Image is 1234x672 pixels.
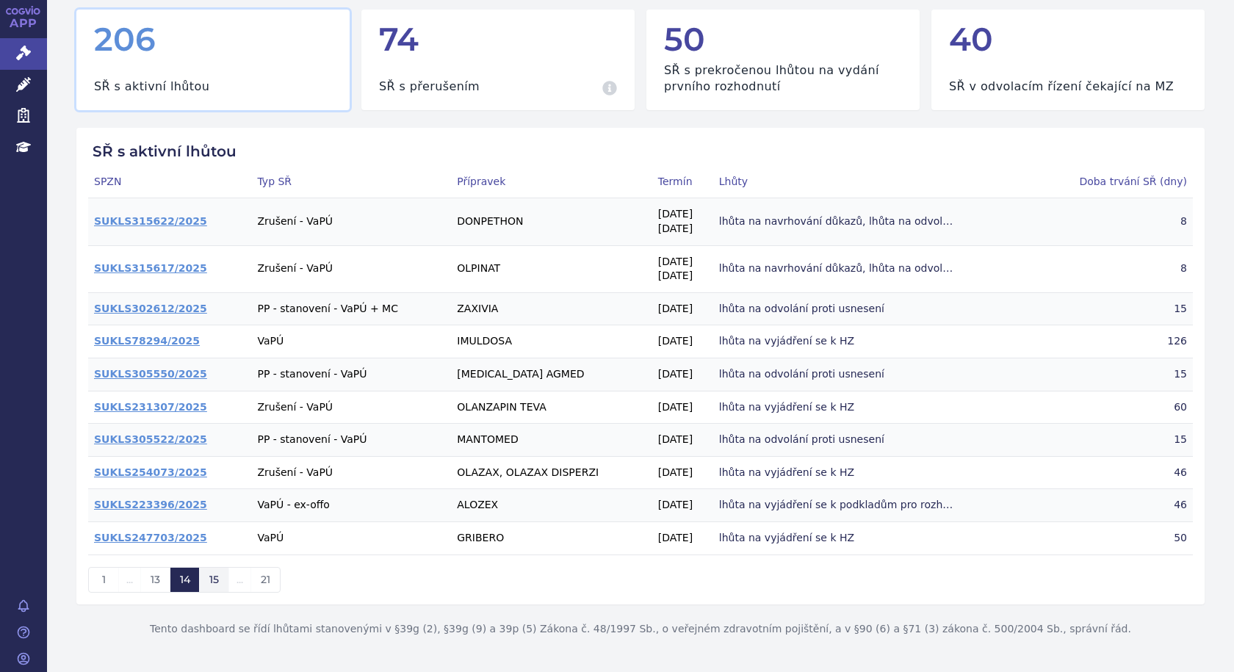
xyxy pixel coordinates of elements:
td: VaPÚ [251,325,451,358]
th: 15 [1036,358,1193,391]
button: 1 [89,568,118,593]
td: Zrušení - VaPÚ [251,391,451,424]
span: ... [126,573,133,586]
p: [DATE] [658,334,707,349]
th: Termín [652,166,713,198]
a: SUKLS305522/2025 [94,433,207,445]
td: PP - stanovení - VaPÚ [251,424,451,457]
p: IMULDOSA [457,334,646,349]
span: 14 [180,573,190,586]
p: [DATE] [658,531,707,546]
p: GRIBERO [457,531,646,546]
button: 13 [140,568,170,593]
p: ALOZEX [457,498,646,513]
div: 50 [664,21,902,57]
th: 126 [1036,325,1193,358]
div: 40 [949,21,1187,57]
a: SUKLS231307/2025 [94,401,207,413]
span: 1 [102,573,106,586]
p: [DATE] [658,400,707,415]
button: ... [228,568,250,593]
a: SUKLS315617/2025 [94,262,207,274]
a: SUKLS315622/2025 [94,215,207,227]
span: lhůta na navrhování důkazů, lhůta na odvolání proti usnesení [719,214,954,229]
p: [DATE] [658,255,707,270]
p: OLANZAPIN TEVA [457,400,646,415]
p: OLPINAT [457,261,646,276]
td: PP - stanovení - VaPÚ [251,358,451,391]
span: 21 [261,573,270,586]
button: 14 [170,568,199,593]
span: lhůta na odvolání proti usnesení [719,302,954,317]
a: SUKLS302612/2025 [94,303,207,314]
button: ... [118,568,140,593]
p: [DATE] [658,498,707,513]
span: lhůta na navrhování důkazů, lhůta na odvolání proti usnesení [719,261,954,276]
span: 13 [151,573,160,586]
p: [DATE] [658,269,707,283]
td: VaPÚ - ex-offo [251,489,451,522]
div: 206 [94,21,332,57]
th: 8 [1036,245,1193,292]
h3: SŘ s přerušením [379,79,480,95]
a: SUKLS247703/2025 [94,532,207,543]
p: MANTOMED [457,433,646,447]
p: [MEDICAL_DATA] AGMED [457,367,646,382]
p: [DATE] [658,367,707,382]
th: SPZN [88,166,251,198]
td: Zrušení - VaPÚ [251,456,451,489]
td: Zrušení - VaPÚ [251,198,451,245]
p: [DATE] [658,466,707,480]
th: Doba trvání SŘ (dny) [1036,166,1193,198]
p: DONPETHON [457,214,646,229]
p: [DATE] [658,222,707,236]
th: 60 [1036,391,1193,424]
p: ZAXIVIA [457,302,646,317]
span: lhůta na vyjádření se k HZ [719,400,954,415]
span: lhůta na vyjádření se k podkladům pro rozhodnutí [719,498,954,513]
span: 15 [209,573,219,586]
span: lhůta na vyjádření se k HZ [719,466,954,480]
td: PP - stanovení - VaPÚ + MC [251,292,451,325]
th: 46 [1036,489,1193,522]
th: 15 [1036,292,1193,325]
th: Typ SŘ [251,166,451,198]
th: 8 [1036,198,1193,245]
th: Lhůty [713,166,1036,198]
div: 74 [379,21,617,57]
th: 46 [1036,456,1193,489]
span: lhůta na vyjádření se k HZ [719,334,954,349]
p: OLAZAX, OLAZAX DISPERZI [457,466,646,480]
h3: SŘ v odvolacím řízení čekající na MZ [949,79,1174,95]
th: 50 [1036,521,1193,554]
td: Zrušení - VaPÚ [251,245,451,292]
span: lhůta na vyjádření se k HZ [719,531,954,546]
span: lhůta na odvolání proti usnesení [719,367,954,382]
h3: SŘ s aktivní lhůtou [94,79,209,95]
p: [DATE] [658,207,707,222]
button: 15 [199,568,228,593]
h2: SŘ s aktivní lhůtou [88,142,1193,160]
button: 21 [250,568,280,593]
a: SUKLS78294/2025 [94,335,200,347]
span: ... [237,573,243,586]
th: Přípravek [451,166,652,198]
td: VaPÚ [251,521,451,554]
a: SUKLS305550/2025 [94,368,207,380]
th: 15 [1036,424,1193,457]
span: lhůta na odvolání proti usnesení [719,433,954,447]
p: Tento dashboard se řídí lhůtami stanovenými v §39g (2), §39g (9) a 39p (5) Zákona č. 48/1997 Sb.,... [76,604,1205,654]
h3: SŘ s prekročenou lhůtou na vydání prvního rozhodnutí [664,62,902,95]
a: SUKLS254073/2025 [94,466,207,478]
a: SUKLS223396/2025 [94,499,207,510]
p: [DATE] [658,433,707,447]
p: [DATE] [658,302,707,317]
